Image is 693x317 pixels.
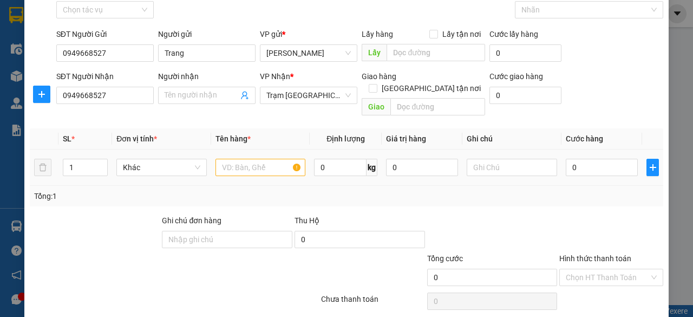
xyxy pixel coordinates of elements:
span: Trạm Sài Gòn [266,87,351,103]
input: 0 [386,159,458,176]
span: [GEOGRAPHIC_DATA] tận nơi [377,82,485,94]
label: Cước lấy hàng [489,30,538,38]
span: Phan Thiết [266,45,351,61]
button: plus [33,86,50,103]
span: Khác [123,159,200,176]
span: Giao hàng [362,72,396,81]
span: plus [647,163,658,172]
input: VD: Bàn, Ghế [215,159,306,176]
input: Cước giao hàng [489,87,561,104]
button: delete [34,159,51,176]
div: Người gửi [158,28,256,40]
div: VP gửi [260,28,357,40]
span: Tổng cước [427,254,463,263]
span: user-add [240,91,249,100]
input: Dọc đường [387,44,485,61]
span: Lấy [362,44,387,61]
div: SĐT Người Gửi [56,28,154,40]
div: Người nhận [158,70,256,82]
span: Cước hàng [566,134,603,143]
span: Giá trị hàng [386,134,426,143]
button: plus [646,159,659,176]
span: Giao [362,98,390,115]
input: Cước lấy hàng [489,44,561,62]
span: Thu Hộ [295,216,319,225]
span: kg [367,159,377,176]
th: Ghi chú [462,128,561,150]
span: Lấy hàng [362,30,393,38]
input: Ghi chú đơn hàng [162,231,292,248]
div: Tổng: 1 [34,190,269,202]
span: plus [34,90,50,99]
label: Hình thức thanh toán [559,254,631,263]
span: Tên hàng [215,134,251,143]
label: Cước giao hàng [489,72,543,81]
div: Chưa thanh toán [320,293,426,312]
span: SL [63,134,71,143]
div: SĐT Người Nhận [56,70,154,82]
label: Ghi chú đơn hàng [162,216,221,225]
span: Đơn vị tính [116,134,157,143]
input: Ghi Chú [467,159,557,176]
input: Dọc đường [390,98,485,115]
span: Định lượng [326,134,365,143]
span: VP Nhận [260,72,290,81]
span: Lấy tận nơi [438,28,485,40]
